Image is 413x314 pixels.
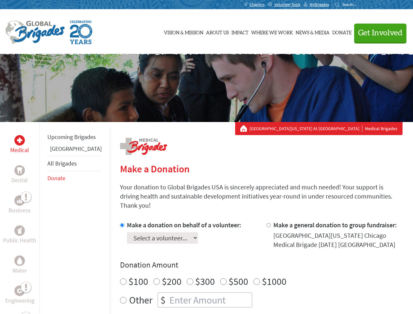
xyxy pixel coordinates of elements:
a: Vision & Mission [164,15,203,48]
div: Water [14,255,25,266]
img: Business [17,198,22,203]
p: Engineering [5,296,34,305]
a: WaterWater [12,255,27,275]
p: Medical [10,146,29,155]
a: BusinessBusiness [9,195,31,215]
img: logo-medical.png [120,138,167,155]
label: Make a donation on behalf of a volunteer: [127,221,241,229]
div: Business [14,195,25,206]
img: Public Health [17,227,22,234]
p: Your donation to Global Brigades USA is sincerely appreciated and much needed! Your support is dr... [120,183,403,210]
li: All Brigades [47,156,102,171]
a: Upcoming Brigades [47,133,96,141]
img: Global Brigades Celebrating 20 Years [70,21,92,44]
img: Water [17,257,22,264]
a: Donate [332,15,352,48]
label: $1000 [262,275,286,288]
label: Make a general donation to group fundraiser: [273,221,397,229]
label: $500 [229,275,248,288]
div: Medical Brigades [240,125,397,132]
div: $ [158,293,168,307]
a: [GEOGRAPHIC_DATA][US_STATE] At [GEOGRAPHIC_DATA] [250,125,362,132]
p: Public Health [3,236,36,245]
div: Public Health [14,225,25,236]
div: [GEOGRAPHIC_DATA][US_STATE] Chicago Medical Brigade [DATE] [GEOGRAPHIC_DATA] [273,231,403,249]
li: Upcoming Brigades [47,130,102,144]
label: Other [129,292,152,307]
a: About Us [206,15,229,48]
a: MedicalMedical [10,135,29,155]
label: $100 [129,275,148,288]
span: Volunteer Tools [274,2,300,7]
a: EngineeringEngineering [5,286,34,305]
a: [GEOGRAPHIC_DATA] [50,145,102,152]
label: $300 [195,275,215,288]
a: News & Media [296,15,330,48]
a: All Brigades [47,160,77,167]
img: Engineering [17,288,22,293]
h2: Make a Donation [120,163,403,175]
img: Medical [17,138,22,143]
a: Where We Work [251,15,293,48]
img: Dental [17,167,22,173]
h4: Donation Amount [120,260,403,270]
span: Chapters [250,2,265,7]
span: MyBrigades [310,2,329,7]
img: Global Brigades Logo [5,21,65,44]
button: Get Involved [354,24,406,42]
a: Donate [47,174,65,182]
p: Business [9,206,31,215]
input: Enter Amount [168,293,252,307]
p: Dental [11,176,28,185]
a: Public HealthPublic Health [3,225,36,245]
a: Impact [232,15,249,48]
li: Panama [47,144,102,156]
label: $200 [162,275,181,288]
div: Medical [14,135,25,146]
a: DentalDental [11,165,28,185]
div: Dental [14,165,25,176]
p: Water [12,266,27,275]
li: Donate [47,171,102,185]
input: Search... [342,2,361,7]
span: Get Involved [358,29,403,37]
div: Engineering [14,286,25,296]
